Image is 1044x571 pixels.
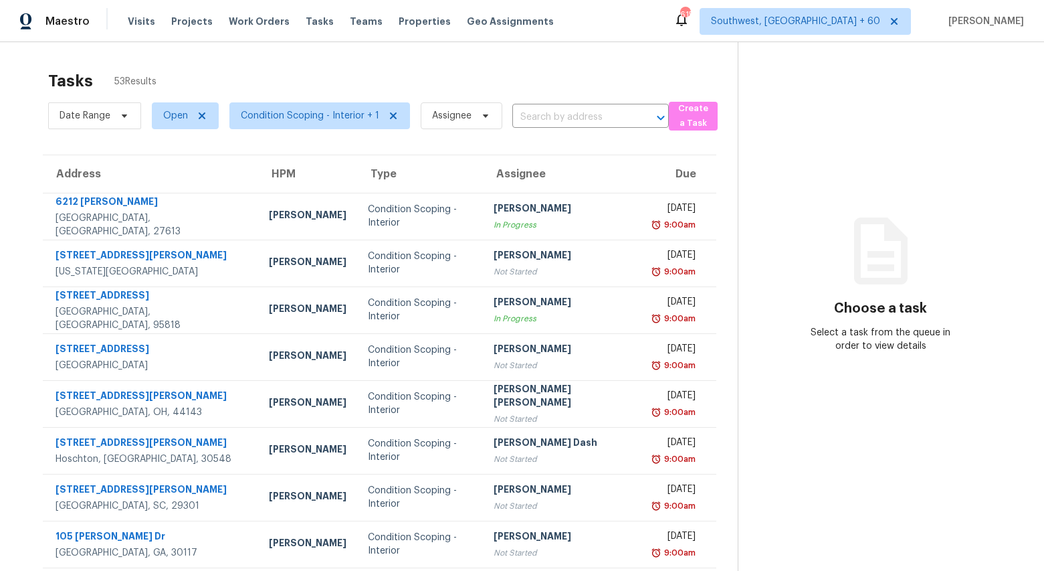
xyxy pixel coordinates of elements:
[56,436,247,453] div: [STREET_ADDRESS][PERSON_NAME]
[494,312,631,325] div: In Progress
[56,389,247,406] div: [STREET_ADDRESS][PERSON_NAME]
[269,349,346,365] div: [PERSON_NAME]
[483,155,642,193] th: Assignee
[494,201,631,218] div: [PERSON_NAME]
[56,305,247,332] div: [GEOGRAPHIC_DATA], [GEOGRAPHIC_DATA], 95818
[653,342,696,359] div: [DATE]
[368,203,472,230] div: Condition Scoping - Interior
[661,359,696,372] div: 9:00am
[494,218,631,232] div: In Progress
[269,536,346,553] div: [PERSON_NAME]
[494,546,631,560] div: Not Started
[56,453,247,466] div: Hoschton, [GEOGRAPHIC_DATA], 30548
[661,406,696,419] div: 9:00am
[357,155,483,193] th: Type
[467,15,554,28] span: Geo Assignments
[368,484,472,511] div: Condition Scoping - Interior
[711,15,880,28] span: Southwest, [GEOGRAPHIC_DATA] + 60
[241,109,379,123] span: Condition Scoping - Interior + 1
[494,412,631,426] div: Not Started
[675,101,711,132] span: Create a Task
[114,75,156,88] span: 53 Results
[48,74,93,88] h2: Tasks
[56,248,247,265] div: [STREET_ADDRESS][PERSON_NAME]
[943,15,1024,28] span: [PERSON_NAME]
[494,499,631,513] div: Not Started
[661,218,696,232] div: 9:00am
[653,295,696,312] div: [DATE]
[494,295,631,312] div: [PERSON_NAME]
[653,436,696,453] div: [DATE]
[494,248,631,265] div: [PERSON_NAME]
[163,109,188,123] span: Open
[661,312,696,325] div: 9:00am
[269,302,346,319] div: [PERSON_NAME]
[661,546,696,560] div: 9:00am
[56,289,247,305] div: [STREET_ADDRESS]
[45,15,90,28] span: Maestro
[269,442,346,459] div: [PERSON_NAME]
[661,453,696,466] div: 9:00am
[399,15,451,28] span: Properties
[229,15,290,28] span: Work Orders
[56,483,247,499] div: [STREET_ADDRESS][PERSON_NAME]
[56,342,247,359] div: [STREET_ADDRESS]
[56,546,247,560] div: [GEOGRAPHIC_DATA], GA, 30117
[128,15,155,28] span: Visits
[494,483,631,499] div: [PERSON_NAME]
[512,107,631,128] input: Search by address
[368,250,472,276] div: Condition Scoping - Interior
[653,201,696,218] div: [DATE]
[651,312,661,325] img: Overdue Alarm Icon
[56,195,247,212] div: 6212 [PERSON_NAME]
[368,390,472,417] div: Condition Scoping - Interior
[494,382,631,412] div: [PERSON_NAME] [PERSON_NAME]
[258,155,357,193] th: HPM
[171,15,213,28] span: Projects
[653,529,696,546] div: [DATE]
[680,8,690,21] div: 615
[494,265,631,278] div: Not Started
[661,265,696,278] div: 9:00am
[56,406,247,419] div: [GEOGRAPHIC_DATA], OH, 44143
[56,499,247,513] div: [GEOGRAPHIC_DATA], SC, 29301
[661,499,696,513] div: 9:00am
[56,212,247,238] div: [GEOGRAPHIC_DATA], [GEOGRAPHIC_DATA], 27613
[269,396,346,412] div: [PERSON_NAME]
[651,359,661,372] img: Overdue Alarm Icon
[494,359,631,372] div: Not Started
[834,302,927,315] h3: Choose a task
[269,489,346,506] div: [PERSON_NAME]
[56,529,247,546] div: 105 [PERSON_NAME] Dr
[432,109,472,123] span: Assignee
[653,248,696,265] div: [DATE]
[60,109,110,123] span: Date Range
[56,359,247,372] div: [GEOGRAPHIC_DATA]
[494,342,631,359] div: [PERSON_NAME]
[669,102,718,131] button: Create a Task
[368,437,472,464] div: Condition Scoping - Interior
[494,453,631,466] div: Not Started
[269,208,346,225] div: [PERSON_NAME]
[651,546,661,560] img: Overdue Alarm Icon
[651,499,661,513] img: Overdue Alarm Icon
[269,255,346,272] div: [PERSON_NAME]
[368,343,472,370] div: Condition Scoping - Interior
[643,155,716,193] th: Due
[653,389,696,406] div: [DATE]
[306,17,334,26] span: Tasks
[653,483,696,499] div: [DATE]
[494,529,631,546] div: [PERSON_NAME]
[56,265,247,278] div: [US_STATE][GEOGRAPHIC_DATA]
[494,436,631,453] div: [PERSON_NAME] Dash
[651,453,661,466] img: Overdue Alarm Icon
[809,326,951,353] div: Select a task from the queue in order to view details
[43,155,258,193] th: Address
[350,15,383,28] span: Teams
[651,218,661,232] img: Overdue Alarm Icon
[368,297,472,323] div: Condition Scoping - Interior
[368,531,472,558] div: Condition Scoping - Interior
[651,108,670,127] button: Open
[651,265,661,278] img: Overdue Alarm Icon
[651,406,661,419] img: Overdue Alarm Icon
